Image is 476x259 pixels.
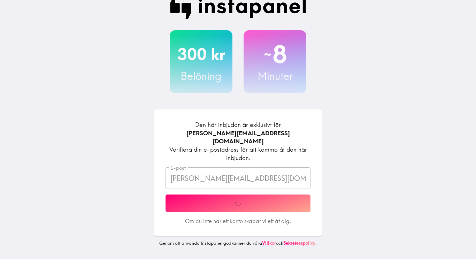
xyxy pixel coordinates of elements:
div: Den här inbjudan är exklusivt för Verifiera din e-postadress för att komma åt den här inbjudan. [166,121,310,162]
div: हिन्दी [143,106,153,116]
button: हिन्दी [132,104,156,118]
p: Om du inte har ett konto skapar vi ett åt dig. [166,218,310,225]
div: [PERSON_NAME][EMAIL_ADDRESS][DOMAIN_NAME] [166,129,310,145]
a: Sekretesspolicy [283,240,315,246]
label: E-post [170,164,186,172]
h2: 300 kr [170,40,232,69]
span: ~ [263,44,272,65]
a: Villkor [262,240,276,246]
h2: 8 [244,40,306,69]
h3: Minuter [244,69,306,83]
h3: Belöning [170,69,232,83]
p: Genom att använda Instapanel godkänner du våra och . [154,240,322,246]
